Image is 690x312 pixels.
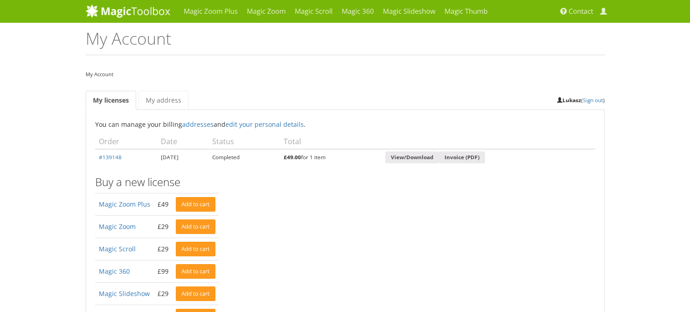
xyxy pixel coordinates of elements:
[557,96,605,104] small: ( )
[569,7,593,16] span: Contact
[154,260,172,282] td: £99
[161,136,177,146] span: Date
[280,149,382,166] td: for 1 item
[284,136,301,146] span: Total
[284,153,301,161] bdi: 49.00
[86,30,605,55] h1: My Account
[95,119,595,130] p: You can manage your billing and .
[176,197,216,212] a: Add to cart
[154,215,172,238] td: £29
[284,153,287,161] span: £
[86,69,605,79] nav: My Account
[583,96,603,104] a: Sign out
[99,244,136,253] a: Magic Scroll
[182,120,214,129] a: addresses
[99,136,119,146] span: Order
[161,153,179,161] time: [DATE]
[99,267,130,276] a: Magic 360
[176,264,216,279] a: Add to cart
[99,222,136,231] a: Magic Zoom
[176,219,216,234] a: Add to cart
[225,120,304,129] a: edit your personal details
[86,91,136,110] a: My licenses
[99,200,150,208] a: Magic Zoom Plus
[209,149,280,166] td: Completed
[176,242,216,256] a: Add to cart
[212,136,234,146] span: Status
[385,151,439,164] a: View/Download
[439,151,485,164] a: Invoice (PDF)
[95,176,595,188] h3: Buy a new license
[99,289,150,298] a: Magic Slideshow
[138,91,189,110] a: My address
[176,286,216,301] a: Add to cart
[86,4,170,18] img: MagicToolbox.com - Image tools for your website
[154,282,172,305] td: £29
[99,153,122,161] a: #139148
[154,193,172,215] td: £49
[154,238,172,260] td: £29
[557,96,581,104] strong: Lukasz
